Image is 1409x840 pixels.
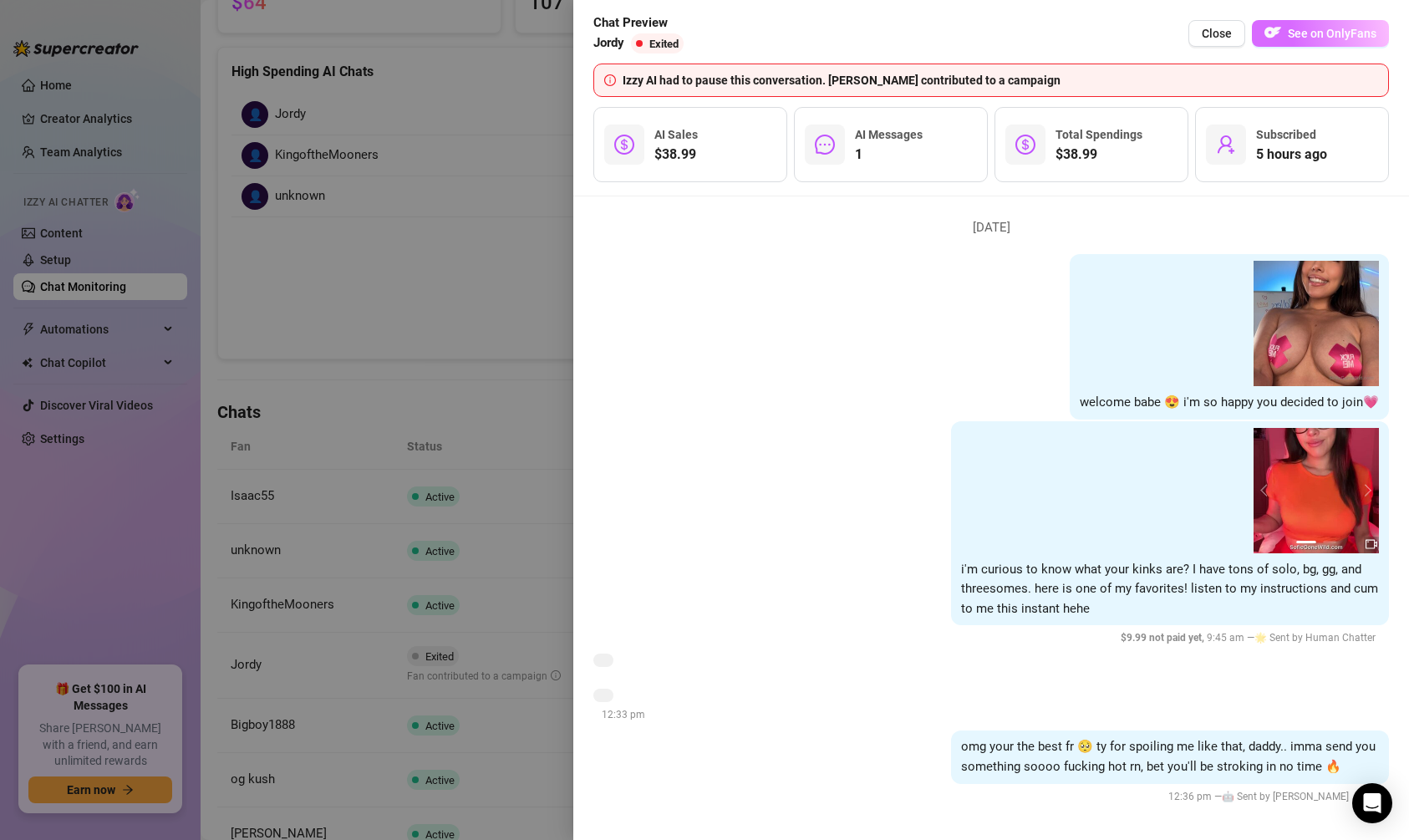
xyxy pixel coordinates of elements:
span: dollar [614,135,634,155]
button: next [1359,484,1372,497]
span: See on OnlyFans [1288,27,1376,40]
span: $38.99 [654,145,698,165]
div: Izzy AI had to pause this conversation. [PERSON_NAME] contributed to a campaign [623,71,1378,89]
button: Close [1188,20,1245,47]
button: 2 [1323,541,1336,543]
span: 🤖 Sent by [PERSON_NAME] [1222,791,1349,802]
span: AI Sales [654,128,698,141]
span: $ 9.99 not paid yet , [1121,632,1207,644]
span: $38.99 [1055,145,1142,165]
span: info-circle [604,74,616,86]
span: 12:36 pm — [1168,791,1381,802]
span: 5 hours ago [1256,145,1327,165]
span: user-add [1216,135,1236,155]
span: Jordy [593,33,624,53]
img: media [1254,428,1379,553]
span: dollar [1015,135,1035,155]
img: OF [1264,24,1281,41]
div: Open Intercom Messenger [1352,783,1392,823]
span: AI Messages [855,128,923,141]
span: message [815,135,835,155]
span: 12:33 pm [602,709,645,720]
span: omg your the best fr 🥺 ty for spoiling me like that, daddy.. imma send you something soooo fuckin... [961,739,1376,774]
button: OFSee on OnlyFans [1252,20,1389,47]
span: 1 [855,145,923,165]
span: 🌟 Sent by Human Chatter [1254,632,1376,644]
span: [DATE] [960,218,1023,238]
span: Chat Preview [593,13,690,33]
span: welcome babe 😍 i'm so happy you decided to join💗 [1080,395,1379,410]
img: media [1254,261,1379,386]
a: OFSee on OnlyFans [1252,20,1389,48]
span: video-camera [1366,538,1377,550]
span: Subscribed [1256,128,1316,141]
span: Total Spendings [1055,128,1142,141]
span: i'm curious to know what your kinks are? I have tons of solo, bg, gg, and threesomes. here is one... [961,562,1378,616]
span: Close [1202,27,1232,40]
span: 9:45 am — [1121,632,1381,644]
span: Exited [649,38,679,50]
button: prev [1260,484,1274,497]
